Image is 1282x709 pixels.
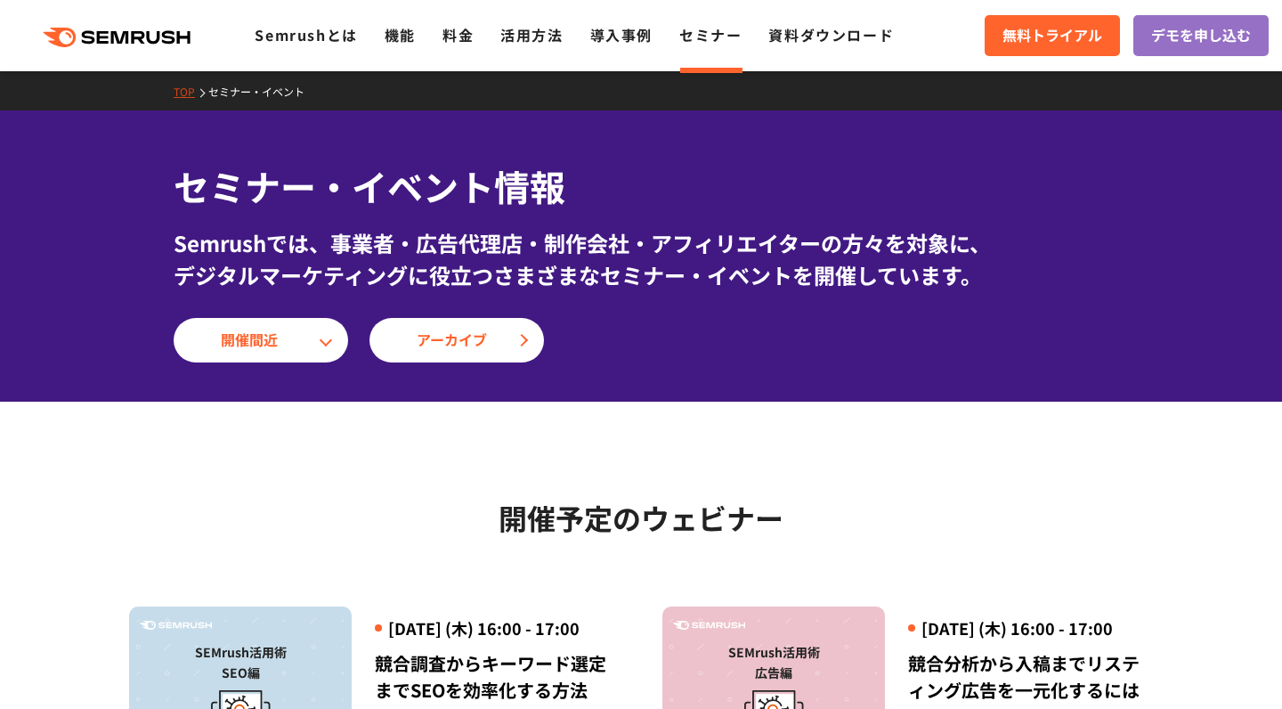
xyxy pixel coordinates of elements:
div: [DATE] (木) 16:00 - 17:00 [908,617,1153,640]
img: Semrush [673,621,745,631]
div: 競合調査からキーワード選定までSEOを効率化する方法 [375,650,620,704]
h1: セミナー・イベント情報 [174,160,1108,213]
img: Semrush [140,621,212,631]
span: アーカイブ [417,329,497,352]
div: SEMrush活用術 SEO編 [138,642,343,683]
a: Semrushとは [255,24,357,45]
span: 無料トライアル [1002,24,1102,47]
a: 資料ダウンロード [768,24,894,45]
a: 開催間近 [174,318,348,363]
div: SEMrush活用術 広告編 [671,642,876,683]
a: 導入事例 [590,24,653,45]
div: [DATE] (木) 16:00 - 17:00 [375,617,620,640]
a: セミナー [679,24,742,45]
a: 無料トライアル [985,15,1120,56]
a: TOP [174,84,208,99]
a: 活用方法 [500,24,563,45]
div: Semrushでは、事業者・広告代理店・制作会社・アフィリエイターの方々を対象に、 デジタルマーケティングに役立つさまざまなセミナー・イベントを開催しています。 [174,227,1108,291]
div: 競合分析から入稿までリスティング広告を一元化するには [908,650,1153,704]
a: 機能 [385,24,416,45]
iframe: Help widget launcher [1124,640,1262,689]
a: 料金 [442,24,474,45]
a: セミナー・イベント [208,84,318,99]
a: デモを申し込む [1133,15,1269,56]
span: デモを申し込む [1151,24,1251,47]
a: アーカイブ [369,318,544,363]
h2: 開催予定のウェビナー [129,495,1153,540]
span: 開催間近 [221,329,301,352]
